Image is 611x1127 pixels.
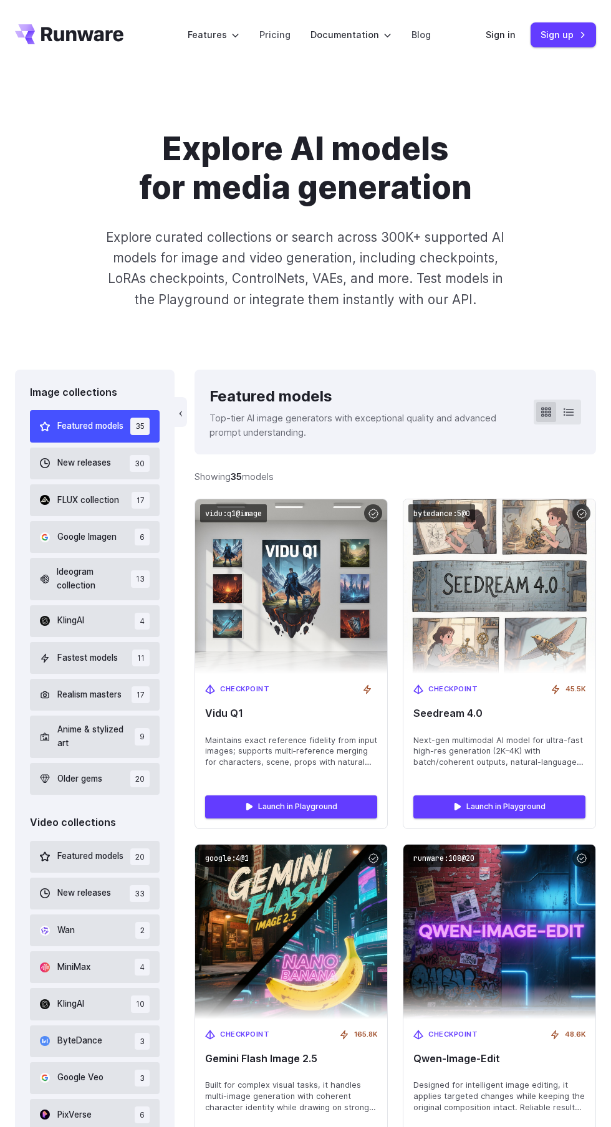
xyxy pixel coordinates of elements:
[428,1029,478,1040] span: Checkpoint
[200,850,254,868] code: google:4@1
[413,707,585,719] span: Seedream 4.0
[354,1029,377,1040] span: 165.8K
[57,1034,102,1048] span: ByteDance
[130,848,150,865] span: 20
[403,499,595,674] img: Seedream 4.0
[30,679,160,711] button: Realism masters 17
[195,845,387,1019] img: Gemini Flash Image 2.5
[135,728,150,745] span: 9
[135,1033,150,1050] span: 3
[195,469,274,484] div: Showing models
[209,385,514,408] div: Featured models
[57,530,117,544] span: Google Imagen
[486,27,516,42] a: Sign in
[231,471,242,482] strong: 35
[30,841,160,873] button: Featured models 20
[130,455,150,472] span: 30
[195,499,387,674] img: Vidu Q1
[30,988,160,1020] button: KlingAI 10
[30,558,160,600] button: Ideogram collection 13
[408,850,479,868] code: runware:108@20
[403,845,595,1019] img: Qwen‑Image‑Edit
[132,686,150,703] span: 17
[30,484,160,516] button: FLUX collection 17
[131,995,150,1012] span: 10
[30,1062,160,1094] button: Google Veo 3
[57,772,102,786] span: Older gems
[132,650,150,666] span: 11
[135,922,150,939] span: 2
[30,878,160,909] button: New releases 33
[531,22,596,47] a: Sign up
[57,1071,103,1085] span: Google Veo
[57,688,122,702] span: Realism masters
[428,684,478,695] span: Checkpoint
[30,914,160,946] button: Wan 2
[220,1029,270,1040] span: Checkpoint
[411,27,431,42] a: Blog
[57,494,119,507] span: FLUX collection
[132,492,150,509] span: 17
[30,815,160,831] div: Video collections
[205,735,377,769] span: Maintains exact reference fidelity from input images; supports multi‑reference merging for charac...
[57,420,123,433] span: Featured models
[130,885,150,902] span: 33
[413,735,585,769] span: Next-gen multimodal AI model for ultra-fast high-res generation (2K–4K) with batch/coherent outpu...
[408,504,475,522] code: bytedance:5@0
[175,397,187,427] button: ‹
[57,723,135,751] span: Anime & stylized art
[57,997,84,1011] span: KlingAI
[30,951,160,983] button: MiniMax 4
[57,924,75,938] span: Wan
[135,1070,150,1086] span: 3
[30,448,160,479] button: New releases 30
[15,24,123,44] a: Go to /
[135,613,150,630] span: 4
[57,651,118,665] span: Fastest models
[131,570,150,587] span: 13
[30,410,160,442] button: Featured models 35
[565,1029,585,1040] span: 48.6K
[30,716,160,758] button: Anime & stylized art 9
[130,418,150,434] span: 35
[205,1053,377,1065] span: Gemini Flash Image 2.5
[259,27,291,42] a: Pricing
[413,795,585,818] a: Launch in Playground
[565,684,585,695] span: 45.5K
[200,504,267,522] code: vidu:q1@image
[57,886,111,900] span: New releases
[30,642,160,674] button: Fastest models 11
[30,521,160,553] button: Google Imagen 6
[57,614,84,628] span: KlingAI
[57,565,131,593] span: Ideogram collection
[310,27,392,42] label: Documentation
[57,1108,92,1122] span: PixVerse
[102,227,509,310] p: Explore curated collections or search across 300K+ supported AI models for image and video genera...
[135,1106,150,1123] span: 6
[220,684,270,695] span: Checkpoint
[205,1080,377,1113] span: Built for complex visual tasks, it handles multi-image generation with coherent character identit...
[30,605,160,637] button: KlingAI 4
[57,456,111,470] span: New releases
[73,130,538,207] h1: Explore AI models for media generation
[57,961,90,974] span: MiniMax
[135,529,150,545] span: 6
[135,959,150,976] span: 4
[130,770,150,787] span: 20
[205,707,377,719] span: Vidu Q1
[413,1080,585,1113] span: Designed for intelligent image editing, it applies targeted changes while keeping the original co...
[57,850,123,863] span: Featured models
[30,1025,160,1057] button: ByteDance 3
[188,27,239,42] label: Features
[30,763,160,795] button: Older gems 20
[209,411,514,439] p: Top-tier AI image generators with exceptional quality and advanced prompt understanding.
[30,385,160,401] div: Image collections
[413,1053,585,1065] span: Qwen‑Image‑Edit
[205,795,377,818] a: Launch in Playground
